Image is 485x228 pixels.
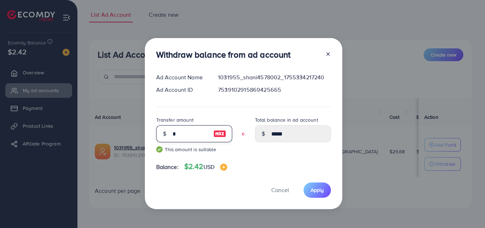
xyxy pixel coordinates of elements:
[212,86,336,94] div: 7539102915869425665
[213,129,226,138] img: image
[156,163,179,171] span: Balance:
[220,164,227,171] img: image
[156,146,232,153] small: This amount is suitable
[156,49,291,60] h3: Withdraw balance from ad account
[151,73,213,81] div: Ad Account Name
[203,163,214,171] span: USD
[304,182,331,198] button: Apply
[151,86,213,94] div: Ad Account ID
[156,146,163,153] img: guide
[156,116,194,123] label: Transfer amount
[262,182,298,198] button: Cancel
[255,116,318,123] label: Total balance in ad account
[311,186,324,193] span: Apply
[455,196,480,223] iframe: Chat
[271,186,289,194] span: Cancel
[184,162,227,171] h4: $2.42
[212,73,336,81] div: 1031955_shani4578002_1755334217240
